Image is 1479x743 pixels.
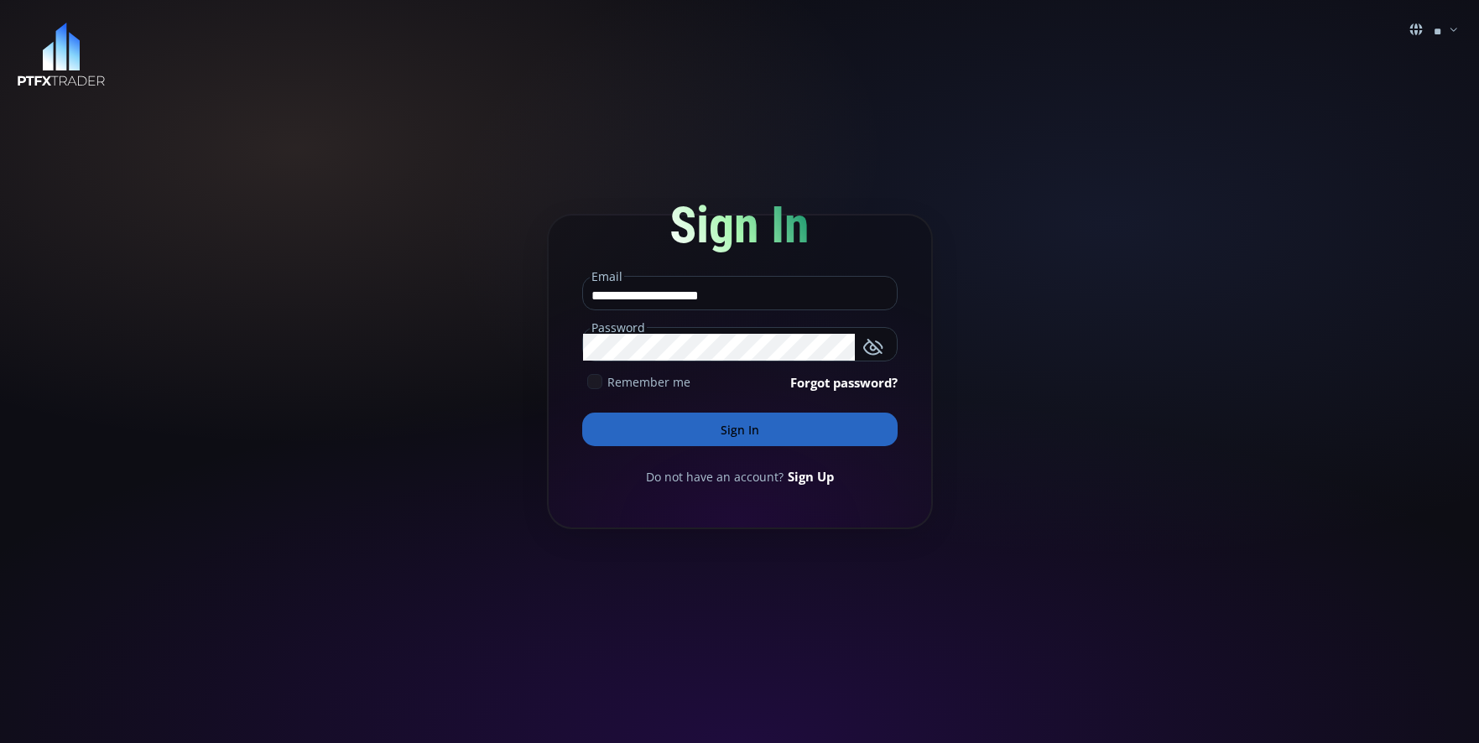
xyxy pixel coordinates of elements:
[607,373,690,391] span: Remember me
[790,373,898,392] a: Forgot password?
[788,467,834,486] a: Sign Up
[582,467,898,486] div: Do not have an account?
[17,23,106,87] img: LOGO
[582,413,898,446] button: Sign In
[669,195,810,255] span: Sign In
